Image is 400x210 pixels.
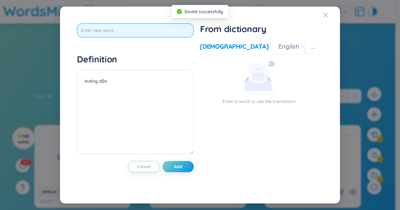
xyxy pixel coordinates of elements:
span: Add [174,164,182,170]
div: [DEMOGRAPHIC_DATA] [200,42,268,51]
button: ellipsis [306,42,320,55]
span: check-circle [177,9,182,14]
p: Enter a word to see the translation [200,98,317,105]
h4: Definition [77,54,194,65]
span: ellipsis [311,46,315,51]
input: Enter new word [77,23,194,37]
span: Cancel [137,164,151,170]
div: English [278,42,299,51]
h1: From dictionary [200,23,320,35]
button: Close [323,7,340,23]
span: Saved successfully [184,9,223,14]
